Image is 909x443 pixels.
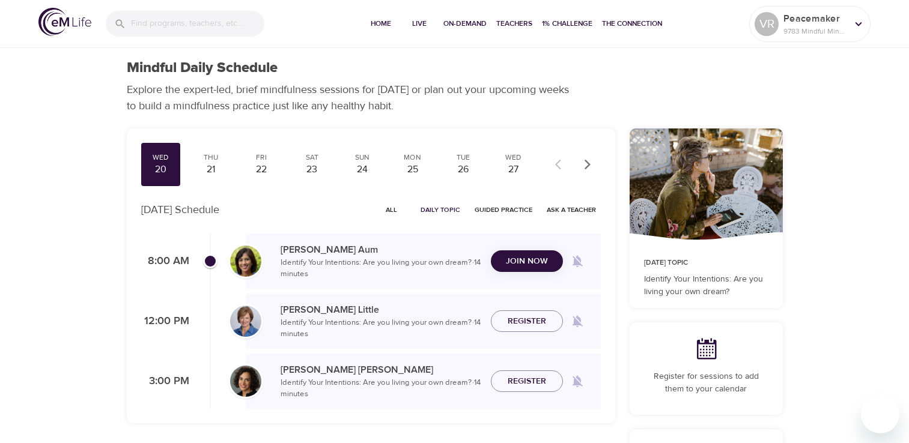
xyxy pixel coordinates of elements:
[499,152,529,163] div: Wed
[448,152,478,163] div: Tue
[644,258,768,268] p: [DATE] Topic
[246,152,276,163] div: Fri
[146,152,176,163] div: Wed
[146,163,176,176] div: 20
[861,395,899,433] iframe: Button to launch messaging window
[470,200,537,219] button: Guided Practice
[563,367,592,396] span: Remind me when a class goes live every Wednesday at 3:00 PM
[281,243,481,257] p: [PERSON_NAME] Aum
[366,17,395,30] span: Home
[281,363,481,377] p: [PERSON_NAME] [PERSON_NAME]
[141,202,219,218] p: [DATE] Schedule
[496,17,532,30] span: Teachers
[398,163,428,176] div: 25
[547,204,596,215] span: Ask a Teacher
[372,200,411,219] button: All
[141,253,189,270] p: 8:00 AM
[508,374,546,389] span: Register
[347,163,377,176] div: 24
[644,370,768,396] p: Register for sessions to add them to your calendar
[563,307,592,336] span: Remind me when a class goes live every Wednesday at 12:00 PM
[542,200,601,219] button: Ask a Teacher
[297,152,327,163] div: Sat
[508,314,546,329] span: Register
[246,163,276,176] div: 22
[38,8,91,36] img: logo
[377,204,406,215] span: All
[644,273,768,298] p: Identify Your Intentions: Are you living your own dream?
[421,204,460,215] span: Daily Topic
[347,152,377,163] div: Sun
[783,11,847,26] p: Peacemaker
[499,163,529,176] div: 27
[542,17,592,30] span: 1% Challenge
[196,152,226,163] div: Thu
[491,370,563,393] button: Register
[443,17,487,30] span: On-Demand
[783,26,847,37] p: 9783 Mindful Minutes
[281,377,481,400] p: Identify Your Intentions: Are you living your own dream? · 14 minutes
[398,152,428,163] div: Mon
[141,373,189,390] p: 3:00 PM
[127,59,278,77] h1: Mindful Daily Schedule
[131,11,264,37] input: Find programs, teachers, etc...
[230,246,261,277] img: Alisha%20Aum%208-9-21.jpg
[475,204,532,215] span: Guided Practice
[506,254,548,269] span: Join Now
[230,306,261,337] img: Kerry_Little_Headshot_min.jpg
[448,163,478,176] div: 26
[196,163,226,176] div: 21
[141,313,189,330] p: 12:00 PM
[416,200,465,219] button: Daily Topic
[563,247,592,276] span: Remind me when a class goes live every Wednesday at 8:00 AM
[491,310,563,333] button: Register
[230,366,261,397] img: Ninette_Hupp-min.jpg
[281,317,481,340] p: Identify Your Intentions: Are you living your own dream? · 14 minutes
[405,17,434,30] span: Live
[491,250,563,273] button: Join Now
[281,303,481,317] p: [PERSON_NAME] Little
[602,17,662,30] span: The Connection
[755,12,779,36] div: VR
[297,163,327,176] div: 23
[281,257,481,280] p: Identify Your Intentions: Are you living your own dream? · 14 minutes
[127,82,577,114] p: Explore the expert-led, brief mindfulness sessions for [DATE] or plan out your upcoming weeks to ...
